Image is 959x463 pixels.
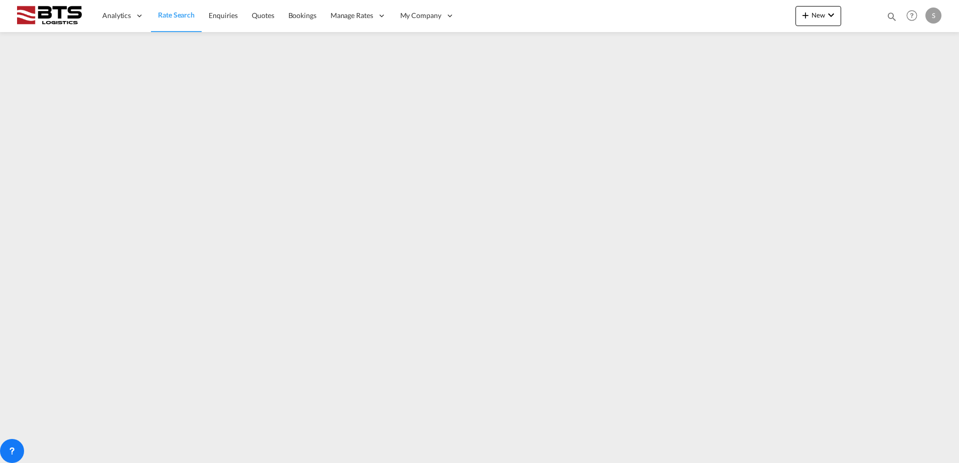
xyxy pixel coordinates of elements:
[903,7,925,25] div: Help
[925,8,941,24] div: S
[400,11,441,21] span: My Company
[209,11,238,20] span: Enquiries
[795,6,841,26] button: icon-plus 400-fgNewicon-chevron-down
[886,11,897,22] md-icon: icon-magnify
[288,11,316,20] span: Bookings
[158,11,195,19] span: Rate Search
[800,11,837,19] span: New
[102,11,131,21] span: Analytics
[252,11,274,20] span: Quotes
[903,7,920,24] span: Help
[886,11,897,26] div: icon-magnify
[331,11,373,21] span: Manage Rates
[15,5,83,27] img: cdcc71d0be7811ed9adfbf939d2aa0e8.png
[825,9,837,21] md-icon: icon-chevron-down
[800,9,812,21] md-icon: icon-plus 400-fg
